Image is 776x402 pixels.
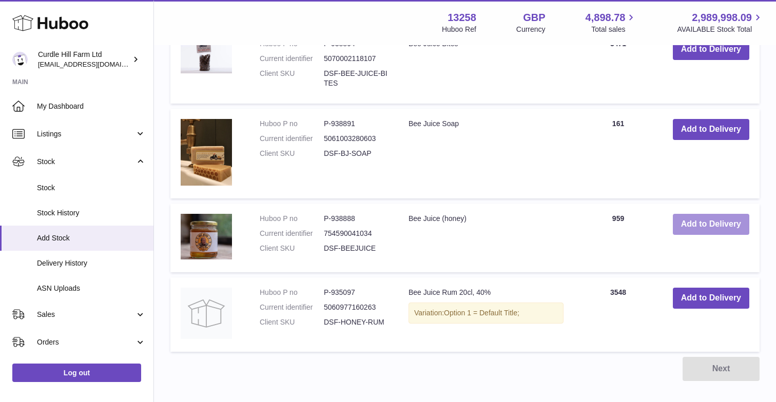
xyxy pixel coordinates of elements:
dd: DSF-HONEY-RUM [324,317,388,327]
dt: Huboo P no [260,119,324,129]
strong: 13258 [448,11,476,25]
button: Add to Delivery [673,119,749,140]
dt: Current identifier [260,134,324,144]
td: Bee Juice Soap [398,109,574,198]
div: Huboo Ref [442,25,476,34]
span: Sales [37,310,135,319]
span: Listings [37,129,135,139]
div: Currency [516,25,546,34]
span: 4,898.78 [586,11,626,25]
dd: P-938891 [324,119,388,129]
span: Add Stock [37,233,146,243]
span: [EMAIL_ADDRESS][DOMAIN_NAME] [38,60,151,68]
span: Orders [37,337,135,347]
img: Bee Juice (honey) [181,214,232,259]
dt: Current identifier [260,54,324,64]
span: 2,989,998.09 [692,11,752,25]
dd: DSF-BEE-JUICE-BITES [324,69,388,88]
span: Stock [37,183,146,193]
td: Bee Juice (honey) [398,204,574,272]
span: Total sales [591,25,637,34]
dt: Client SKU [260,69,324,88]
img: Bee Juice Soap [181,119,232,186]
button: Add to Delivery [673,288,749,309]
dt: Huboo P no [260,214,324,224]
button: Add to Delivery [673,214,749,235]
dt: Huboo P no [260,288,324,297]
span: AVAILABLE Stock Total [677,25,764,34]
dd: 5061003280603 [324,134,388,144]
dd: 5060977160263 [324,303,388,312]
dt: Client SKU [260,317,324,327]
span: Stock History [37,208,146,218]
a: Log out [12,364,141,382]
span: Delivery History [37,258,146,268]
dd: P-938888 [324,214,388,224]
a: 2,989,998.09 AVAILABLE Stock Total [677,11,764,34]
dt: Current identifier [260,303,324,312]
td: 3548 [574,277,662,352]
td: 959 [574,204,662,272]
span: Option 1 = Default Title; [444,309,519,317]
img: Bee Juice Rum 20cl, 40% [181,288,232,339]
button: Add to Delivery [673,39,749,60]
a: 4,898.78 Total sales [586,11,637,34]
dd: 754590041034 [324,229,388,238]
td: 3471 [574,29,662,104]
dt: Client SKU [260,244,324,253]
dd: DSF-BEEJUICE [324,244,388,253]
div: Curdle Hill Farm Ltd [38,50,130,69]
dt: Current identifier [260,229,324,238]
td: 161 [574,109,662,198]
dt: Client SKU [260,149,324,158]
td: Bee Juice Bites [398,29,574,104]
dd: P-935097 [324,288,388,297]
div: Variation: [409,303,564,324]
img: will@diddlysquatfarmshop.com [12,52,28,67]
span: Stock [37,157,135,167]
span: My Dashboard [37,102,146,111]
img: Bee Juice Bites [181,39,232,73]
strong: GBP [523,11,545,25]
span: ASN Uploads [37,284,146,293]
dd: DSF-BJ-SOAP [324,149,388,158]
td: Bee Juice Rum 20cl, 40% [398,277,574,352]
dd: 5070002118107 [324,54,388,64]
